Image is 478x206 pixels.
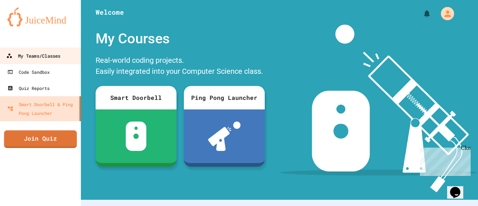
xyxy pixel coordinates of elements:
[7,7,74,26] img: logo-orange.svg
[208,122,241,151] img: ppl-with-ball.png
[3,3,51,47] div: Chat with us now!Close
[280,25,477,192] img: banner-image-my-projects.png
[184,86,265,109] div: Ping Pong Launcher
[126,122,147,151] img: sdb-white.svg
[6,51,60,61] div: My Teams/Classes
[409,7,433,20] div: My Notifications
[433,5,456,22] div: My Account
[96,86,176,109] div: Smart Doorbell
[92,53,268,80] div: Real-world coding projects. Easily integrated into your Computer Science class.
[447,177,471,199] iframe: chat widget
[7,68,50,76] div: Code Sandbox
[7,100,76,118] div: Smart Doorbell & Ping Pong Launcher
[7,84,50,93] div: Quiz Reports
[92,25,268,53] div: My Courses
[4,130,77,148] a: Join Quiz
[417,145,471,176] iframe: chat widget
